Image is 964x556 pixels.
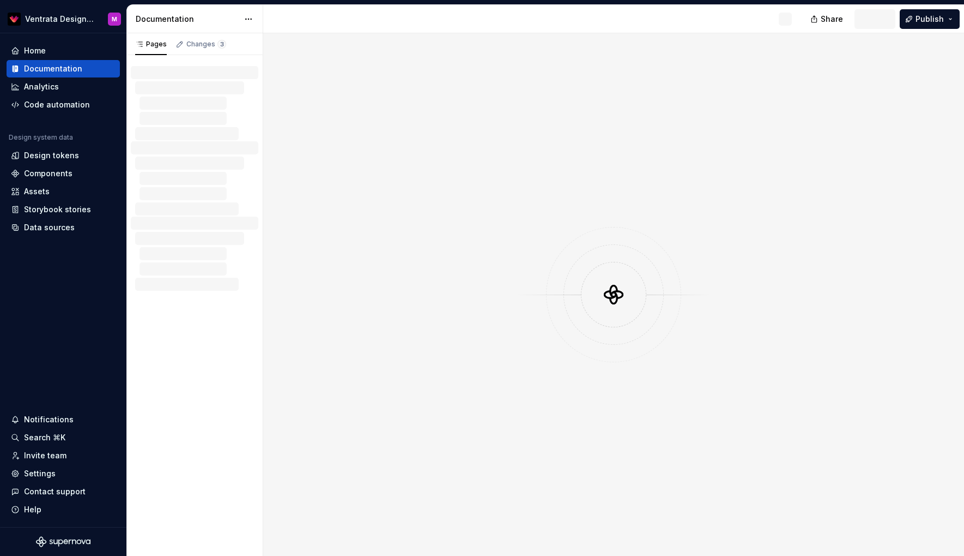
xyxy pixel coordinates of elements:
[2,7,124,31] button: Ventrata Design SystemM
[135,40,167,49] div: Pages
[24,468,56,479] div: Settings
[7,42,120,59] a: Home
[7,447,120,464] a: Invite team
[7,60,120,77] a: Documentation
[217,40,226,49] span: 3
[24,486,86,497] div: Contact support
[24,432,65,443] div: Search ⌘K
[36,536,90,547] svg: Supernova Logo
[24,450,66,461] div: Invite team
[7,429,120,446] button: Search ⌘K
[24,204,91,215] div: Storybook stories
[24,186,50,197] div: Assets
[24,414,74,425] div: Notifications
[8,13,21,26] img: 06e513e5-806f-4702-9513-c92ae22ea496.png
[805,9,850,29] button: Share
[7,147,120,164] a: Design tokens
[7,183,120,200] a: Assets
[916,14,944,25] span: Publish
[136,14,239,25] div: Documentation
[7,483,120,500] button: Contact support
[24,81,59,92] div: Analytics
[821,14,843,25] span: Share
[7,201,120,218] a: Storybook stories
[7,78,120,95] a: Analytics
[9,133,73,142] div: Design system data
[24,222,75,233] div: Data sources
[186,40,226,49] div: Changes
[24,168,72,179] div: Components
[24,63,82,74] div: Documentation
[7,501,120,518] button: Help
[24,45,46,56] div: Home
[7,411,120,428] button: Notifications
[7,165,120,182] a: Components
[7,219,120,236] a: Data sources
[24,504,41,515] div: Help
[112,15,117,23] div: M
[7,465,120,482] a: Settings
[24,99,90,110] div: Code automation
[25,14,95,25] div: Ventrata Design System
[24,150,79,161] div: Design tokens
[900,9,960,29] button: Publish
[7,96,120,113] a: Code automation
